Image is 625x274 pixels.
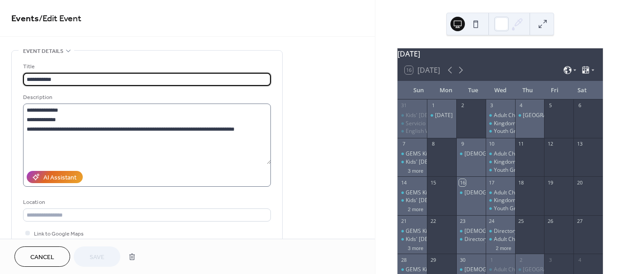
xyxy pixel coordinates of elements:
[398,158,427,166] div: Kids' Church
[576,102,583,109] div: 6
[406,227,449,235] div: GEMS Kids' Choir
[486,128,515,135] div: Youth Group & Kids' Class
[486,120,515,128] div: Kingdom Women
[406,128,446,135] div: English Worship
[43,173,76,183] div: AI Assistant
[400,179,407,186] div: 14
[486,227,515,235] div: Directory Photos
[576,141,583,147] div: 13
[459,141,466,147] div: 9
[488,179,495,186] div: 17
[486,236,515,243] div: Adult Choir Practice
[398,236,427,243] div: Kids' Church
[494,266,544,274] div: Adult Choir Practice
[406,197,478,204] div: Kids' [DEMOGRAPHIC_DATA]
[518,102,525,109] div: 4
[11,10,39,28] a: Events
[547,256,554,263] div: 3
[30,253,54,262] span: Cancel
[541,81,568,99] div: Fri
[400,218,407,225] div: 21
[494,112,544,119] div: Adult Choir Practice
[398,128,427,135] div: English Worship
[488,102,495,109] div: 3
[518,179,525,186] div: 18
[494,236,544,243] div: Adult Choir Practice
[456,266,486,274] div: Bible Study with Lance
[398,266,427,274] div: GEMS Kids' Choir
[494,189,544,197] div: Adult Choir Practice
[486,189,515,197] div: Adult Choir Practice
[23,198,269,207] div: Location
[523,266,578,274] div: [GEOGRAPHIC_DATA]
[400,256,407,263] div: 28
[405,81,432,99] div: Sun
[576,256,583,263] div: 4
[39,10,81,28] span: / Edit Event
[494,166,559,174] div: Youth Group & Kids' Class
[494,120,537,128] div: Kingdom Women
[488,256,495,263] div: 1
[398,197,427,204] div: Kids' Church
[427,112,456,119] div: Labor Day
[486,266,515,274] div: Adult Choir Practice
[404,166,427,174] button: 3 more
[487,81,514,99] div: Wed
[523,112,578,119] div: [GEOGRAPHIC_DATA]
[494,128,559,135] div: Youth Group & Kids' Class
[398,189,427,197] div: GEMS Kids' Choir
[398,112,427,119] div: Kids' Church
[518,256,525,263] div: 2
[464,266,595,274] div: [DEMOGRAPHIC_DATA] Study with [PERSON_NAME]
[514,81,541,99] div: Thu
[515,112,545,119] div: West Brownsville Garden Club
[494,158,537,166] div: Kingdom Women
[430,218,436,225] div: 22
[406,266,449,274] div: GEMS Kids' Choir
[23,47,63,56] span: Event details
[400,102,407,109] div: 31
[430,141,436,147] div: 8
[518,141,525,147] div: 11
[494,197,537,204] div: Kingdom Women
[23,62,269,71] div: Title
[14,246,70,267] button: Cancel
[486,197,515,204] div: Kingdom Women
[456,227,486,235] div: Bible Study with Lance
[406,120,477,128] div: Servicio de [PERSON_NAME]
[464,236,507,243] div: Directory Photos
[518,218,525,225] div: 25
[27,171,83,183] button: AI Assistant
[576,179,583,186] div: 20
[404,205,427,213] button: 2 more
[459,81,487,99] div: Tue
[23,93,269,102] div: Description
[515,266,545,274] div: West Brownsville Garden Club
[547,218,554,225] div: 26
[406,158,478,166] div: Kids' [DEMOGRAPHIC_DATA]
[432,81,459,99] div: Mon
[486,112,515,119] div: Adult Choir Practice
[459,218,466,225] div: 23
[400,141,407,147] div: 7
[406,236,478,243] div: Kids' [DEMOGRAPHIC_DATA]
[547,179,554,186] div: 19
[456,236,486,243] div: Directory Photos
[486,166,515,174] div: Youth Group & Kids' Class
[494,150,544,158] div: Adult Choir Practice
[406,150,449,158] div: GEMS Kids' Choir
[486,150,515,158] div: Adult Choir Practice
[430,179,436,186] div: 15
[435,112,453,119] div: [DATE]
[488,141,495,147] div: 10
[398,120,427,128] div: Servicio de Adoración
[406,189,449,197] div: GEMS Kids' Choir
[486,205,515,213] div: Youth Group & Kids' Class
[464,227,595,235] div: [DEMOGRAPHIC_DATA] Study with [PERSON_NAME]
[406,112,478,119] div: Kids' [DEMOGRAPHIC_DATA]
[459,256,466,263] div: 30
[430,102,436,109] div: 1
[398,227,427,235] div: GEMS Kids' Choir
[456,189,486,197] div: Bible Study with Lance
